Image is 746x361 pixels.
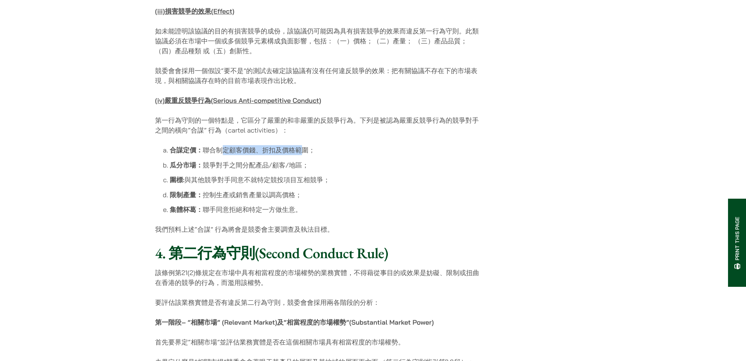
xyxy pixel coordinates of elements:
strong: – “ [182,318,191,326]
u: 損害競爭的效果 [165,7,211,15]
p: 競委會會採用一個假設“要不是”的測試去確定該協議有沒有任何違反競爭的效果：把有關協議不存在下的市場表現，與相關協議存在時的目前市場表現作出比較。 [155,66,482,86]
strong: 合謀定價： [170,146,203,154]
strong: 第一階段 [155,318,182,326]
u: (Serious Anti-competitive Conduct) [211,96,321,105]
strong: ”(Substantial Market Power) [346,318,434,326]
u: (iv) [155,96,165,105]
li: 聯合制定顧客價錢、折扣及價格範圍； [170,145,482,155]
strong: 相關市場 [191,318,217,326]
strong: 限制產量： [170,191,203,199]
p: 首先要界定“相關市場”並評估業務實體是否在這個相關市場具有相當程度的市場權勢。 [155,337,482,347]
strong: 瓜分市場： [170,161,203,169]
li: 與其他競爭對手同意不就特定競投項目互相競爭； [170,175,482,185]
strong: “ [284,318,287,326]
u: (iii) [155,7,165,15]
strong: ” (Relevant Market) [217,318,277,326]
strong: 集體杯葛： [170,205,203,214]
li: 控制生產或銷售產量以調高價格； [170,190,482,200]
strong: 及 [277,318,284,326]
u: 嚴重反競爭行為 [165,96,211,105]
u: (Effect) [211,7,234,15]
p: 要評估該業務實體是否有違反第二行為守則，競委會會採用兩各階段的分析： [155,297,482,307]
strong: 圍標: [170,176,185,184]
p: 該條例第21(2)條規定在市場中具有相當程度的市場權勢的業務實體，不得藉從事目的或效果是妨礙、限制或扭曲在香港的競爭的行為，而濫用該權勢。 [155,268,482,288]
p: 如未能證明該協議的目的有損害競爭的成份，該協議仍可能因為具有損害競爭的效果而違反第一行為守則。此類協議必須在市場中一個或多個競爭元素構成負面影響，包括：（一）價格；（二）產量； （三）產品品質；... [155,26,482,56]
strong: 相當程度的市場權勢 [287,318,346,326]
li: 聯手同意拒絕和特定一方做生意。 [170,205,482,214]
p: 第一行為守則的一個特點是，它區分了嚴重的和非嚴重的反競爭行為。下列是被認為嚴重反競爭行為的競爭對手之間的橫向“合謀” 行為（cartel activities）： [155,115,482,135]
h2: 4. 第二行為守則(Second Conduct Rule) [155,244,482,262]
p: 我們預料上述“合謀” 行為將會是競委會主要調查及執法目標。 [155,224,482,234]
li: 競爭對手之間分配產品/顧客/地區； [170,160,482,170]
